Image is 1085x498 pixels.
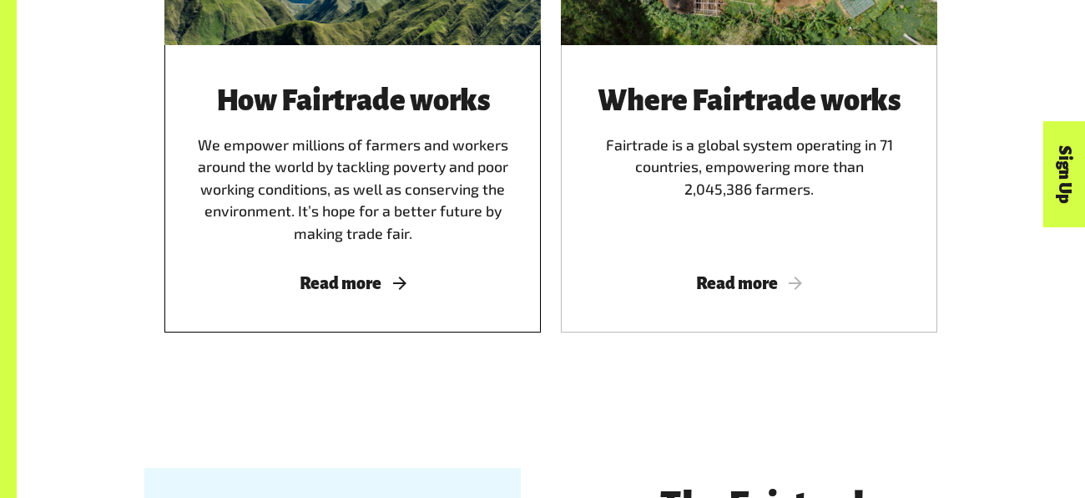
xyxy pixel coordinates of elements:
[184,85,521,244] div: We empower millions of farmers and workers around the world by tackling poverty and poor working ...
[581,85,917,244] div: Fairtrade is a global system operating in 71 countries, empowering more than 2,045,386 farmers.
[184,85,521,117] h3: How Fairtrade works
[581,85,917,117] h3: Where Fairtrade works
[581,274,917,292] span: Read more
[184,274,521,292] span: Read more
